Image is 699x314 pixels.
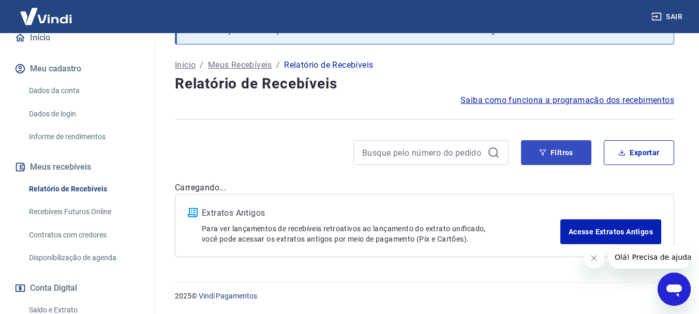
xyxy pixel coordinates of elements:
p: Relatório de Recebíveis [284,59,373,71]
p: Para ver lançamentos de recebíveis retroativos ao lançamento do extrato unificado, você pode aces... [202,223,560,244]
p: Extratos Antigos [202,207,560,219]
a: Relatório de Recebíveis [25,178,142,200]
p: / [276,59,280,71]
button: Filtros [521,140,591,165]
button: Conta Digital [12,277,142,300]
h4: Relatório de Recebíveis [175,73,674,94]
a: Dados de login [25,103,142,125]
button: Meu cadastro [12,57,142,80]
a: Saiba como funciona a programação dos recebimentos [460,94,674,107]
a: Informe de rendimentos [25,126,142,147]
a: Início [12,26,142,49]
img: Vindi [12,1,80,32]
button: Meus recebíveis [12,156,142,178]
img: ícone [188,208,198,217]
a: Meus Recebíveis [208,59,272,71]
p: 2025 © [175,291,674,302]
a: Início [175,59,196,71]
a: Contratos com credores [25,225,142,246]
p: / [200,59,203,71]
input: Busque pelo número do pedido [362,145,483,160]
button: Exportar [604,140,674,165]
a: Recebíveis Futuros Online [25,201,142,222]
a: Dados da conta [25,80,142,101]
p: Carregando... [175,182,674,194]
a: Acesse Extratos Antigos [560,219,661,244]
a: Vindi Pagamentos [199,292,257,300]
span: Olá! Precisa de ajuda? [6,7,87,16]
a: Disponibilização de agenda [25,247,142,268]
iframe: Fechar mensagem [584,248,604,268]
iframe: Mensagem da empresa [608,246,691,268]
button: Sair [649,7,687,26]
iframe: Botão para abrir a janela de mensagens [658,273,691,306]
